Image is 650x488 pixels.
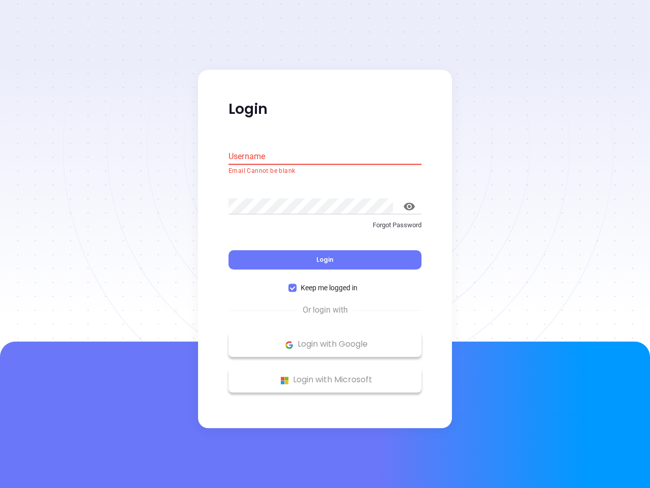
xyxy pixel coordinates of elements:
span: Or login with [298,304,353,317]
a: Forgot Password [229,220,421,238]
button: Google Logo Login with Google [229,332,421,357]
button: toggle password visibility [397,194,421,219]
p: Email Cannot be blank [229,166,421,176]
p: Login with Google [234,337,416,352]
img: Google Logo [283,339,296,351]
p: Login [229,100,421,118]
button: Login [229,251,421,270]
span: Keep me logged in [297,283,362,294]
span: Login [316,256,334,264]
button: Microsoft Logo Login with Microsoft [229,368,421,393]
img: Microsoft Logo [278,374,291,387]
p: Login with Microsoft [234,373,416,388]
p: Forgot Password [229,220,421,230]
